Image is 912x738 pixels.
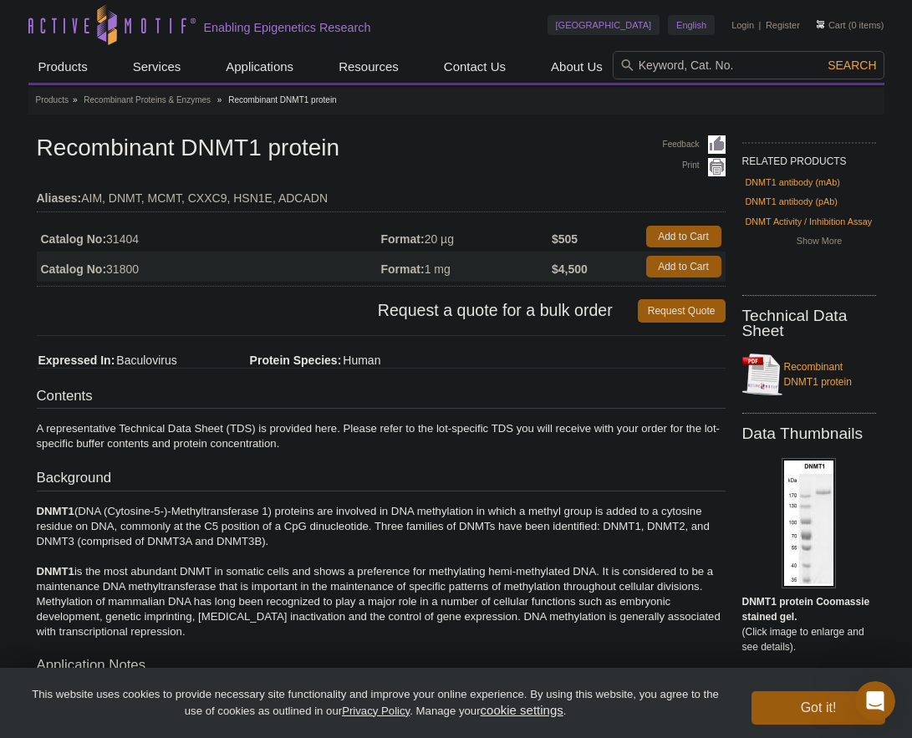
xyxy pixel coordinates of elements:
[552,262,588,277] strong: $4,500
[782,458,836,588] img: DNMT1 protein Coomassie gel
[646,226,721,247] a: Add to Cart
[123,51,191,83] a: Services
[541,51,613,83] a: About Us
[742,594,876,654] p: (Click image to enlarge and see details).
[817,19,846,31] a: Cart
[37,655,726,679] h3: Application Notes
[823,58,881,73] button: Search
[181,354,342,367] span: Protein Species:
[663,135,726,154] a: Feedback
[37,354,115,367] span: Expressed In:
[742,142,876,172] h2: RELATED PRODUCTS
[746,194,838,209] a: DNMT1 antibody (pAb)
[381,232,425,247] strong: Format:
[613,51,884,79] input: Keyword, Cat. No.
[742,596,870,623] b: DNMT1 protein Coomassie stained gel.
[115,354,176,367] span: Baculovirus
[36,93,69,108] a: Products
[37,181,726,207] td: AIM, DNMT, MCMT, CXXC9, HSN1E, ADCADN
[27,687,724,719] p: This website uses cookies to provide necessary site functionality and improve your online experie...
[37,386,726,410] h3: Contents
[28,51,98,83] a: Products
[731,19,754,31] a: Login
[663,158,726,176] a: Print
[41,232,107,247] strong: Catalog No:
[37,252,381,282] td: 31800
[817,20,824,28] img: Your Cart
[37,468,726,491] h3: Background
[552,232,578,247] strong: $505
[37,135,726,164] h1: Recombinant DNMT1 protein
[759,15,762,35] li: |
[742,426,876,441] h2: Data Thumbnails
[742,308,876,338] h2: Technical Data Sheet
[37,504,726,639] p: (DNA (Cytosine-5-)-Methyltransferase 1) proteins are involved in DNA methylation in which a methy...
[828,59,876,72] span: Search
[228,95,337,104] li: Recombinant DNMT1 protein
[752,691,885,725] button: Got it!
[668,15,715,35] a: English
[646,256,721,277] a: Add to Cart
[37,421,726,451] p: A representative Technical Data Sheet (TDS) is provided here. Please refer to the lot-specific TD...
[381,221,553,252] td: 20 µg
[381,262,425,277] strong: Format:
[37,565,74,578] strong: DNMT1
[548,15,660,35] a: [GEOGRAPHIC_DATA]
[746,175,840,190] a: DNMT1 antibody (mAb)
[742,349,876,400] a: Recombinant DNMT1 protein
[342,705,410,717] a: Privacy Policy
[481,703,563,717] button: cookie settings
[746,233,873,252] a: Show More
[37,221,381,252] td: 31404
[217,95,222,104] li: »
[341,354,380,367] span: Human
[204,20,371,35] h2: Enabling Epigenetics Research
[216,51,303,83] a: Applications
[434,51,516,83] a: Contact Us
[766,19,800,31] a: Register
[41,262,107,277] strong: Catalog No:
[817,15,884,35] li: (0 items)
[37,299,638,323] span: Request a quote for a bulk order
[381,252,553,282] td: 1 mg
[329,51,409,83] a: Resources
[855,681,895,721] iframe: Intercom live chat
[746,214,873,229] a: DNMT Activity / Inhibition Assay
[37,505,74,517] strong: DNMT1
[73,95,78,104] li: »
[638,299,726,323] a: Request Quote
[37,191,82,206] strong: Aliases:
[84,93,211,108] a: Recombinant Proteins & Enzymes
